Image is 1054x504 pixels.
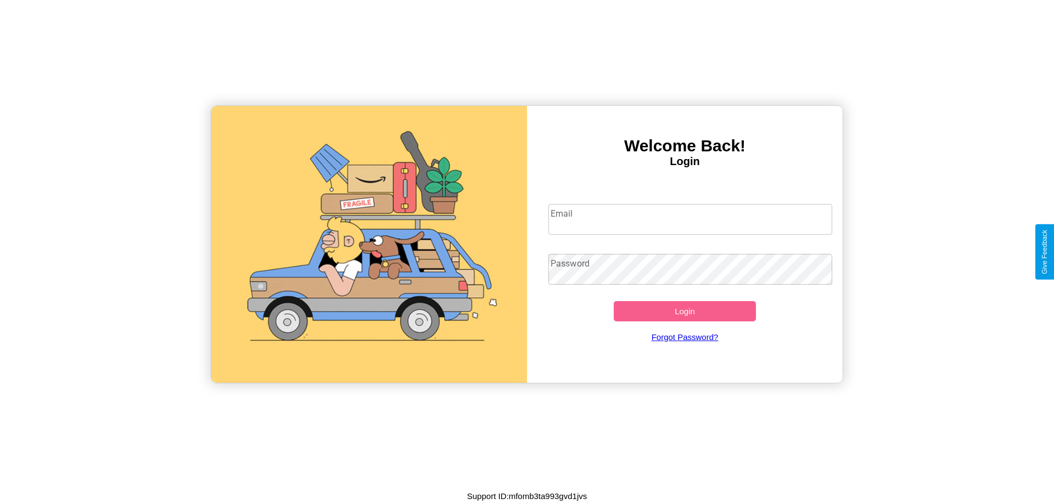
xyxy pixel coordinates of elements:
[614,301,756,321] button: Login
[527,137,843,155] h3: Welcome Back!
[11,467,37,493] iframe: Intercom live chat
[543,321,827,353] a: Forgot Password?
[527,155,843,168] h4: Login
[1041,230,1049,274] div: Give Feedback
[211,106,527,383] img: gif
[467,489,587,503] p: Support ID: mfomb3ta993gvd1jvs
